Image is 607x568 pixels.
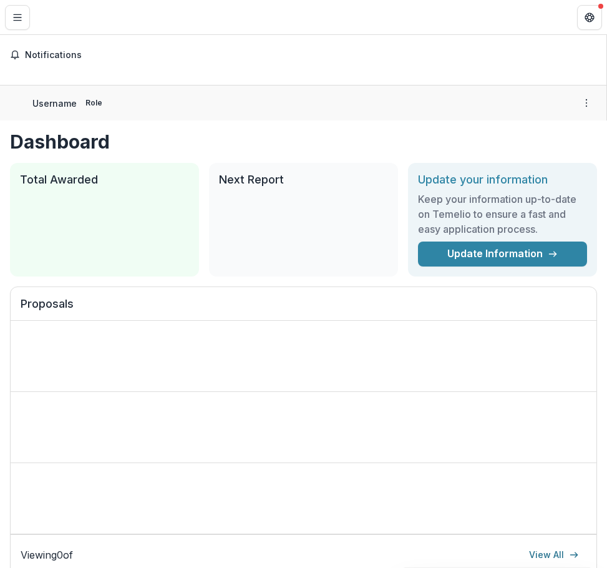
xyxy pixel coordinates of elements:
button: More [579,95,594,110]
button: Toggle Menu [5,5,30,30]
p: Viewing 0 of [21,547,73,562]
a: View All [522,545,586,565]
p: Role [82,97,106,109]
h1: Dashboard [10,130,597,153]
button: Notifications [5,45,601,65]
h2: Next Report [219,173,388,187]
h2: Total Awarded [20,173,189,187]
button: Get Help [577,5,602,30]
h3: Keep your information up-to-date on Temelio to ensure a fast and easy application process. [418,192,587,237]
a: Update Information [418,242,587,267]
h2: Update your information [418,173,587,187]
span: Notifications [25,50,596,61]
p: Username [32,97,77,110]
h2: Proposals [21,297,586,321]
